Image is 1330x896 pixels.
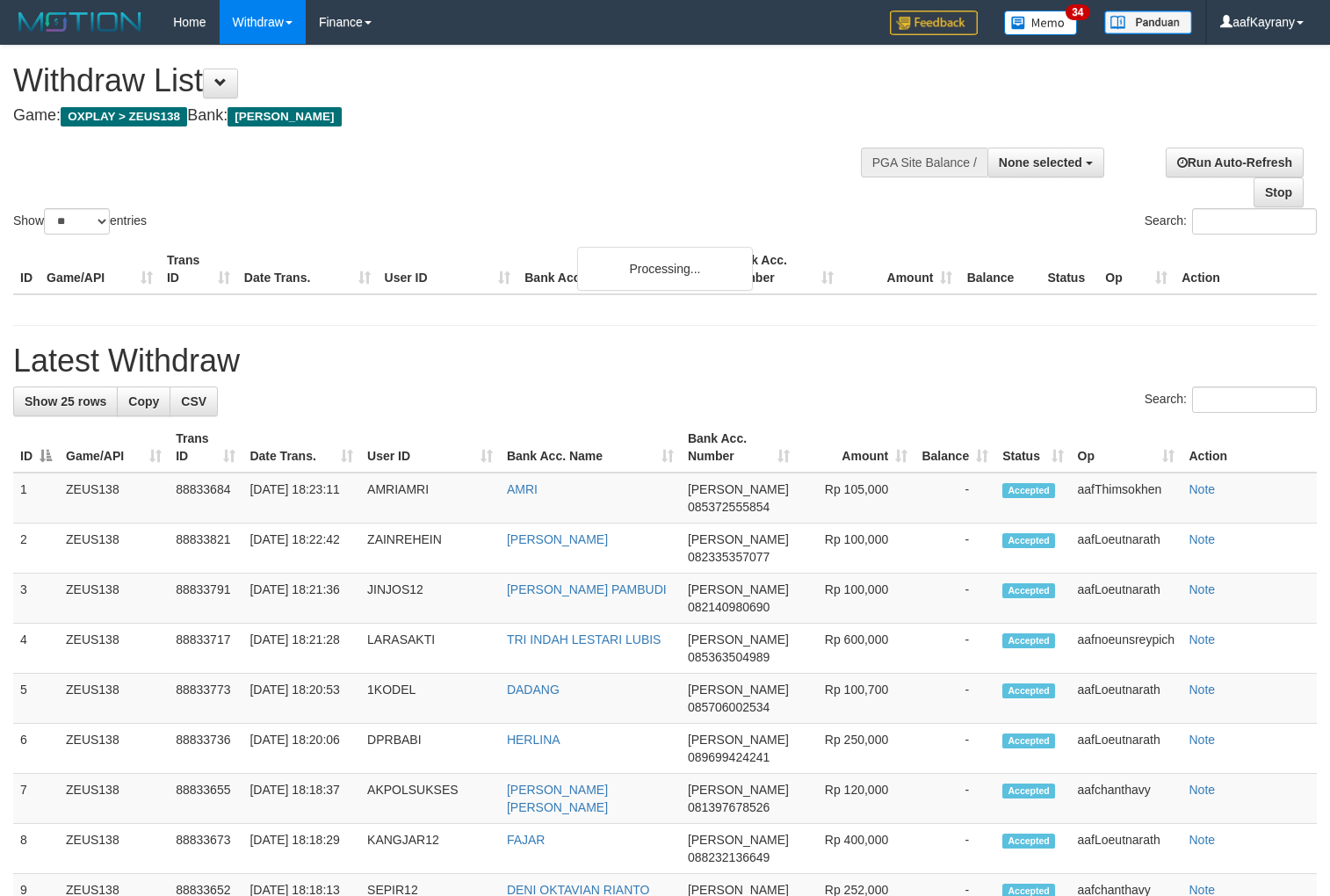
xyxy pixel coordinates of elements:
a: Stop [1254,177,1304,207]
a: Run Auto-Refresh [1166,148,1304,177]
th: Bank Acc. Name: activate to sort column ascending [500,423,681,473]
td: ZEUS138 [59,624,169,674]
td: aafLoeutnarath [1071,824,1182,874]
th: ID: activate to sort column descending [13,423,59,473]
label: Show entries [13,208,147,235]
span: Copy 081397678526 to clipboard [688,800,770,814]
td: 88833673 [169,824,242,874]
td: 6 [13,724,59,774]
a: [PERSON_NAME] [507,532,608,546]
span: [PERSON_NAME] [688,482,789,496]
td: 88833684 [169,473,242,524]
span: [PERSON_NAME] [688,733,789,747]
th: Date Trans. [237,244,378,294]
span: None selected [999,155,1082,170]
span: CSV [181,394,206,408]
a: HERLINA [507,733,560,747]
th: Status [1040,244,1098,294]
td: Rp 400,000 [797,824,914,874]
th: Game/API: activate to sort column ascending [59,423,169,473]
td: AMRIAMRI [360,473,500,524]
h4: Game: Bank: [13,107,869,125]
td: 4 [13,624,59,674]
span: [PERSON_NAME] [688,683,789,697]
td: ZEUS138 [59,674,169,724]
h1: Withdraw List [13,63,869,98]
td: KANGJAR12 [360,824,500,874]
span: Accepted [1002,834,1055,849]
a: Show 25 rows [13,387,118,416]
span: Copy [128,394,159,408]
th: Amount: activate to sort column ascending [797,423,914,473]
span: Copy 085363504989 to clipboard [688,650,770,664]
th: Action [1175,244,1317,294]
td: ZEUS138 [59,473,169,524]
span: [PERSON_NAME] [228,107,341,126]
span: Copy 085372555854 to clipboard [688,500,770,514]
td: - [914,473,995,524]
td: 7 [13,774,59,824]
span: Accepted [1002,683,1055,698]
td: 88833717 [169,624,242,674]
span: Accepted [1002,533,1055,548]
span: Show 25 rows [25,394,106,408]
td: 88833773 [169,674,242,724]
td: aafLoeutnarath [1071,724,1182,774]
a: Note [1189,733,1215,747]
a: CSV [170,387,218,416]
td: 2 [13,524,59,574]
span: [PERSON_NAME] [688,582,789,596]
th: Op: activate to sort column ascending [1071,423,1182,473]
td: [DATE] 18:22:42 [242,524,360,574]
td: ZAINREHEIN [360,524,500,574]
td: 5 [13,674,59,724]
td: DPRBABI [360,724,500,774]
a: Note [1189,582,1215,596]
img: panduan.png [1104,11,1192,34]
span: Copy 089699424241 to clipboard [688,750,770,764]
a: TRI INDAH LESTARI LUBIS [507,632,661,647]
td: 88833655 [169,774,242,824]
td: - [914,624,995,674]
a: Copy [117,387,170,416]
span: Accepted [1002,583,1055,598]
a: Note [1189,833,1215,847]
td: Rp 100,000 [797,524,914,574]
span: [PERSON_NAME] [688,783,789,797]
h1: Latest Withdraw [13,343,1317,379]
div: PGA Site Balance / [861,148,987,177]
span: Accepted [1002,784,1055,798]
td: Rp 600,000 [797,624,914,674]
th: Balance: activate to sort column ascending [914,423,995,473]
td: [DATE] 18:21:28 [242,624,360,674]
label: Search: [1145,208,1317,235]
th: Game/API [40,244,160,294]
span: OXPLAY > ZEUS138 [61,107,187,126]
td: JINJOS12 [360,574,500,624]
input: Search: [1192,208,1317,235]
th: Trans ID: activate to sort column ascending [169,423,242,473]
th: ID [13,244,40,294]
th: Amount [841,244,960,294]
td: [DATE] 18:20:06 [242,724,360,774]
th: Action [1182,423,1317,473]
a: Note [1189,632,1215,647]
span: [PERSON_NAME] [688,833,789,847]
td: 1KODEL [360,674,500,724]
td: - [914,724,995,774]
td: [DATE] 18:23:11 [242,473,360,524]
td: 88833791 [169,574,242,624]
span: Copy 088232136649 to clipboard [688,850,770,864]
td: ZEUS138 [59,524,169,574]
th: User ID: activate to sort column ascending [360,423,500,473]
th: Bank Acc. Number: activate to sort column ascending [681,423,797,473]
a: [PERSON_NAME] [PERSON_NAME] [507,783,608,814]
td: ZEUS138 [59,574,169,624]
span: [PERSON_NAME] [688,632,789,647]
th: Bank Acc. Number [721,244,841,294]
img: Button%20Memo.svg [1004,11,1078,35]
td: Rp 105,000 [797,473,914,524]
td: - [914,774,995,824]
span: Copy 082140980690 to clipboard [688,600,770,614]
label: Search: [1145,387,1317,413]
